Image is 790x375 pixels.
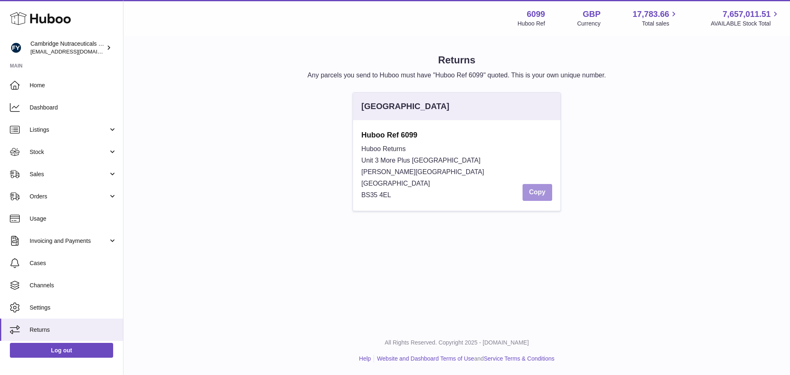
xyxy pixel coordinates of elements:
[30,237,108,245] span: Invoicing and Payments
[30,215,117,223] span: Usage
[527,9,545,20] strong: 6099
[30,40,105,56] div: Cambridge Nutraceuticals Ltd
[137,71,777,80] p: Any parcels you send to Huboo must have "Huboo Ref 6099" quoted. This is your own unique number.
[30,259,117,267] span: Cases
[374,355,554,363] li: and
[10,42,22,54] img: huboo@camnutra.com
[723,9,771,20] span: 7,657,011.51
[583,9,600,20] strong: GBP
[359,355,371,362] a: Help
[30,304,117,312] span: Settings
[711,9,780,28] a: 7,657,011.51 AVAILABLE Stock Total
[30,282,117,289] span: Channels
[711,20,780,28] span: AVAILABLE Stock Total
[30,148,108,156] span: Stock
[30,48,121,55] span: [EMAIL_ADDRESS][DOMAIN_NAME]
[137,54,777,67] h1: Returns
[30,126,108,134] span: Listings
[30,193,108,200] span: Orders
[30,82,117,89] span: Home
[518,20,545,28] div: Huboo Ref
[577,20,601,28] div: Currency
[30,170,108,178] span: Sales
[361,145,406,152] span: Huboo Returns
[632,9,678,28] a: 17,783.66 Total sales
[523,184,552,201] button: Copy
[361,157,480,164] span: Unit 3 More Plus [GEOGRAPHIC_DATA]
[361,191,391,198] span: BS35 4EL
[130,339,783,347] p: All Rights Reserved. Copyright 2025 - [DOMAIN_NAME]
[361,130,552,140] strong: Huboo Ref 6099
[30,326,117,334] span: Returns
[642,20,678,28] span: Total sales
[30,104,117,112] span: Dashboard
[10,343,113,358] a: Log out
[377,355,474,362] a: Website and Dashboard Terms of Use
[361,168,484,175] span: [PERSON_NAME][GEOGRAPHIC_DATA]
[361,101,449,112] div: [GEOGRAPHIC_DATA]
[484,355,555,362] a: Service Terms & Conditions
[361,180,430,187] span: [GEOGRAPHIC_DATA]
[632,9,669,20] span: 17,783.66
